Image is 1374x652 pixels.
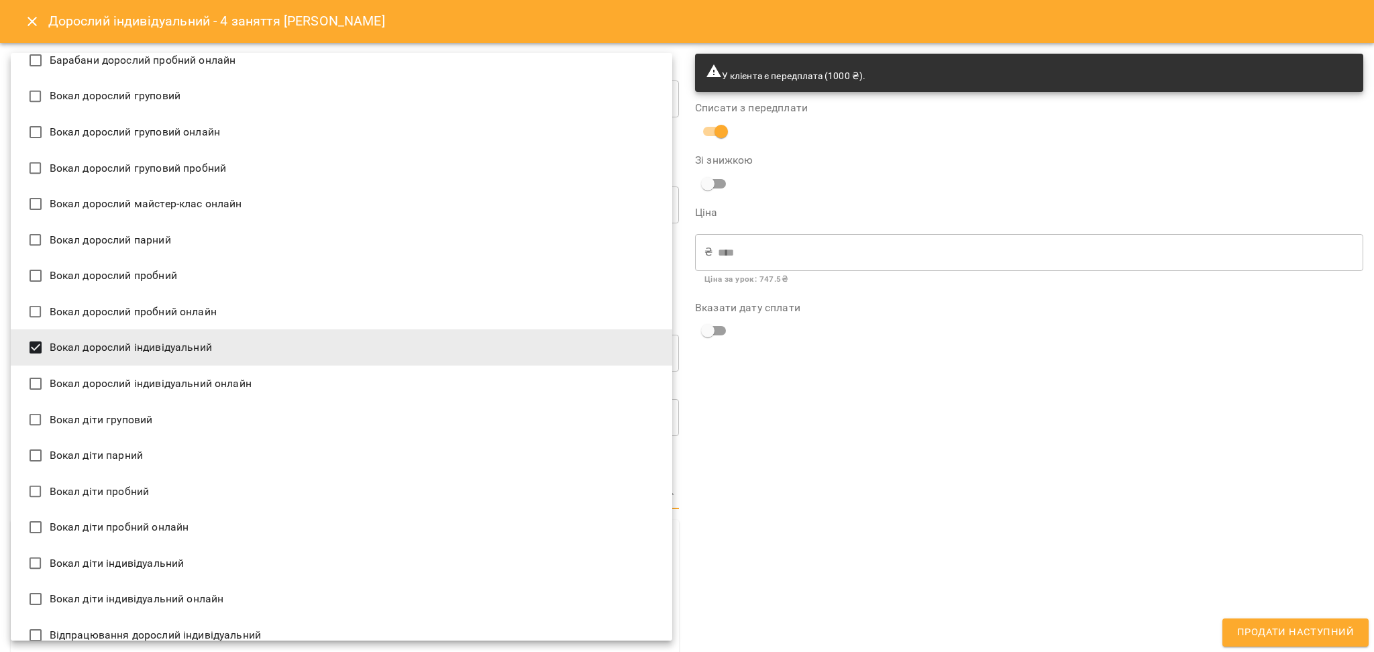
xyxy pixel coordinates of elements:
[11,545,672,582] li: Вокал діти індивідуальний
[11,294,672,330] li: Вокал дорослий пробний онлайн
[11,366,672,402] li: Вокал дорослий індивідуальний онлайн
[11,402,672,438] li: Вокал діти груповий
[11,42,672,78] li: Барабани дорослий пробний онлайн
[11,186,672,222] li: Вокал дорослий майстер-клас онлайн
[11,474,672,510] li: Вокал діти пробний
[11,329,672,366] li: Вокал дорослий індивідуальний
[11,222,672,258] li: Вокал дорослий парний
[11,78,672,115] li: Вокал дорослий груповий
[11,581,672,617] li: Вокал діти індивідуальний онлайн
[11,258,672,294] li: Вокал дорослий пробний
[11,437,672,474] li: Вокал діти парний
[11,114,672,150] li: Вокал дорослий груповий онлайн
[11,150,672,186] li: Вокал дорослий груповий пробний
[11,509,672,545] li: Вокал діти пробний онлайн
